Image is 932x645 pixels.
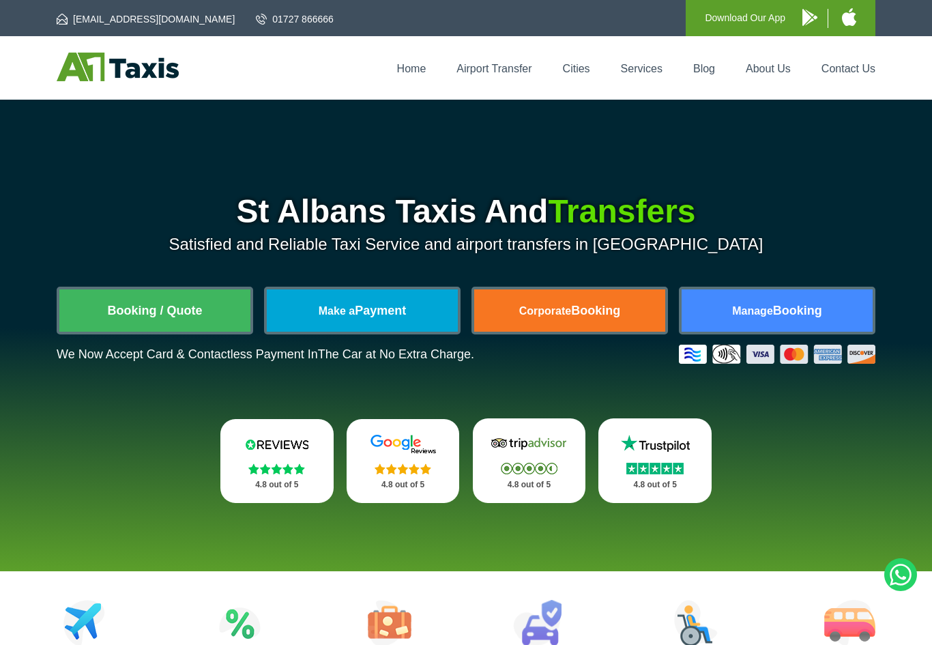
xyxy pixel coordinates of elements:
[501,463,557,474] img: Stars
[474,289,665,332] a: CorporateBooking
[319,305,355,317] span: Make a
[235,476,319,493] p: 4.8 out of 5
[456,63,531,74] a: Airport Transfer
[613,476,697,493] p: 4.8 out of 5
[488,433,570,454] img: Tripadvisor
[732,305,773,317] span: Manage
[267,289,458,332] a: Make aPayment
[682,289,873,332] a: ManageBooking
[57,235,875,254] p: Satisfied and Reliable Taxi Service and airport transfers in [GEOGRAPHIC_DATA]
[57,347,474,362] p: We Now Accept Card & Contactless Payment In
[220,419,334,503] a: Reviews.io Stars 4.8 out of 5
[347,419,460,503] a: Google Stars 4.8 out of 5
[821,63,875,74] a: Contact Us
[548,193,695,229] span: Transfers
[375,463,431,474] img: Stars
[488,476,571,493] p: 4.8 out of 5
[318,347,474,361] span: The Car at No Extra Charge.
[57,53,179,81] img: A1 Taxis St Albans LTD
[621,63,662,74] a: Services
[679,345,875,364] img: Credit And Debit Cards
[563,63,590,74] a: Cities
[802,9,817,26] img: A1 Taxis Android App
[236,434,318,455] img: Reviews.io
[59,289,250,332] a: Booking / Quote
[248,463,305,474] img: Stars
[362,476,445,493] p: 4.8 out of 5
[57,195,875,228] h1: St Albans Taxis And
[693,63,715,74] a: Blog
[519,305,571,317] span: Corporate
[57,12,235,26] a: [EMAIL_ADDRESS][DOMAIN_NAME]
[473,418,586,503] a: Tripadvisor Stars 4.8 out of 5
[614,433,696,454] img: Trustpilot
[705,10,785,27] p: Download Our App
[626,463,684,474] img: Stars
[598,418,712,503] a: Trustpilot Stars 4.8 out of 5
[362,434,444,455] img: Google
[397,63,426,74] a: Home
[256,12,334,26] a: 01727 866666
[746,63,791,74] a: About Us
[842,8,856,26] img: A1 Taxis iPhone App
